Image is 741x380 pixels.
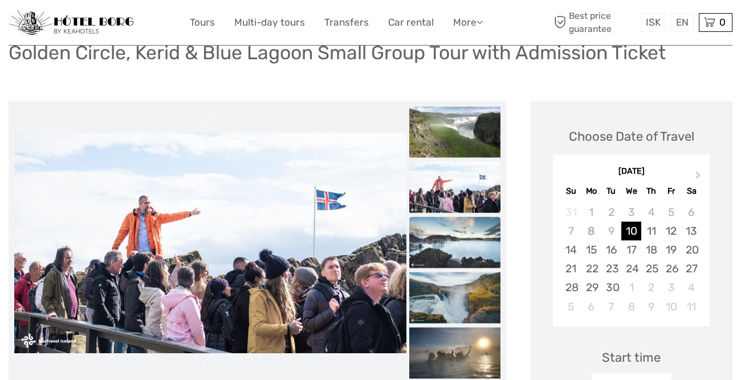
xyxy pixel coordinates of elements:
[641,183,661,199] div: Th
[561,183,581,199] div: Su
[190,14,215,31] a: Tours
[561,222,581,240] div: Not available Sunday, September 7th, 2025
[671,13,694,32] div: EN
[409,161,500,213] img: 480d7881ebe5477daee8b1a97053b8e9_slider_thumbnail.jpeg
[601,259,621,278] div: Choose Tuesday, September 23rd, 2025
[621,222,641,240] div: Choose Wednesday, September 10th, 2025
[581,183,601,199] div: Mo
[409,327,500,378] img: d0d075f251e142198ed8094476b24a14_slider_thumbnail.jpeg
[641,278,661,297] div: Choose Thursday, October 2nd, 2025
[556,203,706,316] div: month 2025-09
[561,203,581,222] div: Not available Sunday, August 31st, 2025
[661,259,681,278] div: Choose Friday, September 26th, 2025
[641,222,661,240] div: Choose Thursday, September 11th, 2025
[681,278,701,297] div: Choose Saturday, October 4th, 2025
[641,259,661,278] div: Choose Thursday, September 25th, 2025
[641,297,661,316] div: Choose Thursday, October 9th, 2025
[646,17,661,28] span: ISK
[681,183,701,199] div: Sa
[552,10,638,35] span: Best price guarantee
[621,259,641,278] div: Choose Wednesday, September 24th, 2025
[681,259,701,278] div: Choose Saturday, September 27th, 2025
[681,297,701,316] div: Choose Saturday, October 11th, 2025
[601,222,621,240] div: Not available Tuesday, September 9th, 2025
[602,349,661,366] div: Start time
[690,169,709,187] button: Next Month
[453,14,483,31] a: More
[661,183,681,199] div: Fr
[561,278,581,297] div: Choose Sunday, September 28th, 2025
[581,203,601,222] div: Not available Monday, September 1st, 2025
[569,128,694,145] div: Choose Date of Travel
[581,297,601,316] div: Choose Monday, October 6th, 2025
[234,14,305,31] a: Multi-day tours
[621,278,641,297] div: Choose Wednesday, October 1st, 2025
[324,14,369,31] a: Transfers
[681,222,701,240] div: Choose Saturday, September 13th, 2025
[681,203,701,222] div: Not available Saturday, September 6th, 2025
[581,240,601,259] div: Choose Monday, September 15th, 2025
[409,106,500,157] img: 76eb495e1aed4192a316e241461509b3_slider_thumbnail.jpeg
[718,17,727,28] span: 0
[581,222,601,240] div: Not available Monday, September 8th, 2025
[601,240,621,259] div: Choose Tuesday, September 16th, 2025
[621,203,641,222] div: Not available Wednesday, September 3rd, 2025
[621,240,641,259] div: Choose Wednesday, September 17th, 2025
[388,14,434,31] a: Car rental
[9,10,134,35] img: 97-048fac7b-21eb-4351-ac26-83e096b89eb3_logo_small.jpg
[409,216,500,268] img: 145d8319ebba4a16bb448717f742f61c_slider_thumbnail.jpeg
[661,240,681,259] div: Choose Friday, September 19th, 2025
[661,203,681,222] div: Not available Friday, September 5th, 2025
[9,41,666,64] h1: Golden Circle, Kerid & Blue Lagoon Small Group Tour with Admission Ticket
[561,240,581,259] div: Choose Sunday, September 14th, 2025
[553,166,710,178] div: [DATE]
[409,272,500,323] img: 6379ec51912245e79ae041a34b7adb3d_slider_thumbnail.jpeg
[641,240,661,259] div: Choose Thursday, September 18th, 2025
[561,297,581,316] div: Choose Sunday, October 5th, 2025
[641,203,661,222] div: Not available Thursday, September 4th, 2025
[601,278,621,297] div: Choose Tuesday, September 30th, 2025
[581,278,601,297] div: Choose Monday, September 29th, 2025
[621,297,641,316] div: Choose Wednesday, October 8th, 2025
[581,259,601,278] div: Choose Monday, September 22nd, 2025
[681,240,701,259] div: Choose Saturday, September 20th, 2025
[601,183,621,199] div: Tu
[561,259,581,278] div: Choose Sunday, September 21st, 2025
[14,133,406,353] img: 480d7881ebe5477daee8b1a97053b8e9_main_slider.jpeg
[661,297,681,316] div: Choose Friday, October 10th, 2025
[601,297,621,316] div: Choose Tuesday, October 7th, 2025
[601,203,621,222] div: Not available Tuesday, September 2nd, 2025
[661,278,681,297] div: Choose Friday, October 3rd, 2025
[621,183,641,199] div: We
[661,222,681,240] div: Choose Friday, September 12th, 2025
[131,18,145,31] button: Open LiveChat chat widget
[16,20,129,29] p: We're away right now. Please check back later!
